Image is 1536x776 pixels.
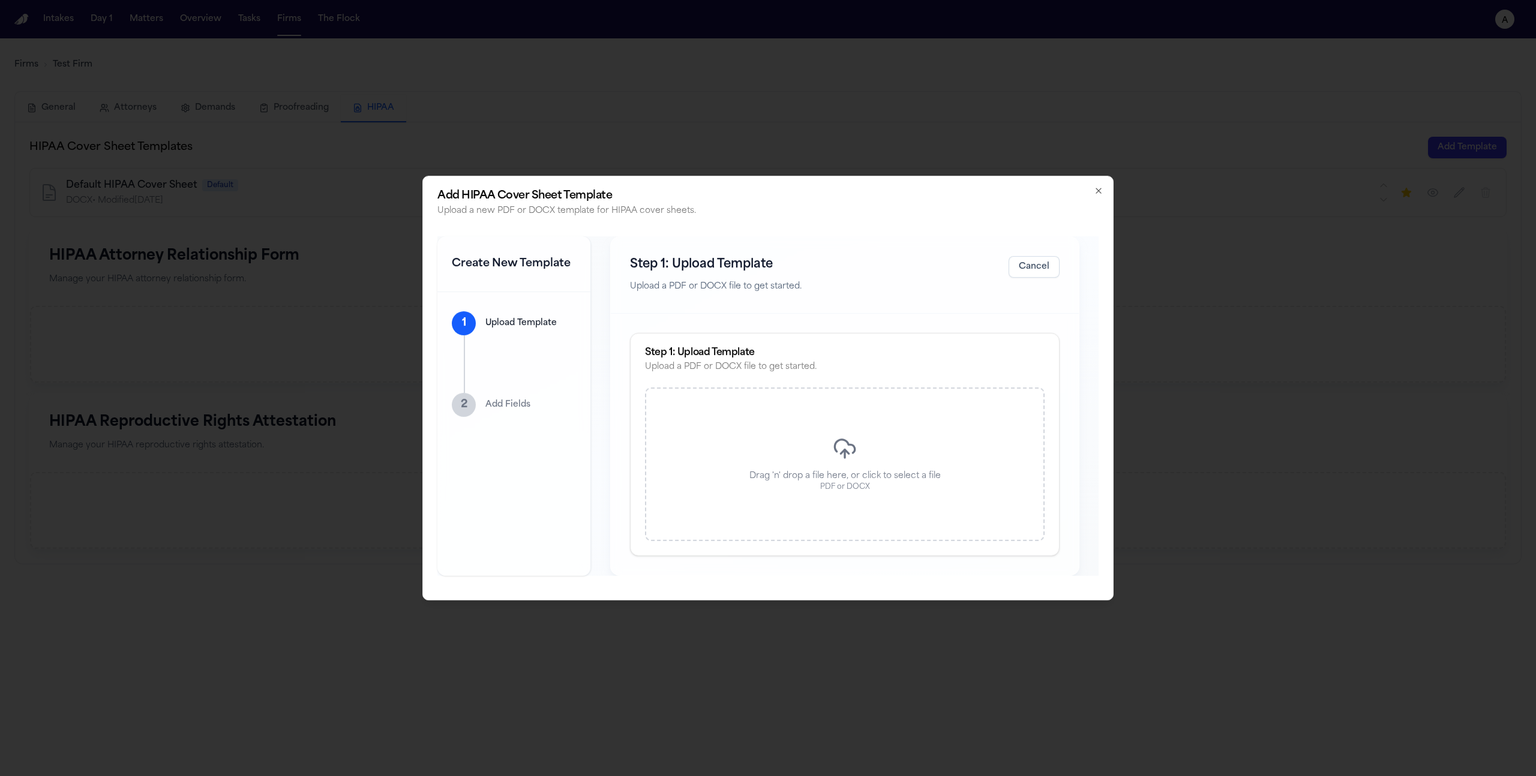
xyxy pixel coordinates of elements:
h1: Create New Template [452,255,576,272]
button: Cancel [1009,256,1060,278]
p: Drag 'n' drop a file here, or click to select a file [749,470,941,482]
p: Upload Template [485,317,557,329]
div: Step 1: Upload Template [645,348,1045,357]
p: Upload a PDF or DOCX file to get started. [630,280,802,294]
div: Upload a PDF or DOCX file to get started. [645,361,1045,373]
div: 1Upload Template [452,311,576,335]
p: Add Fields [485,399,530,411]
div: 1 [452,311,476,335]
p: Upload a new PDF or DOCX template for HIPAA cover sheets. [437,205,1099,217]
p: PDF or DOCX [820,482,870,492]
div: 2Add Fields [452,393,576,417]
h2: Step 1: Upload Template [630,256,802,273]
div: 2 [452,393,476,417]
h2: Add HIPAA Cover Sheet Template [437,191,1099,201]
